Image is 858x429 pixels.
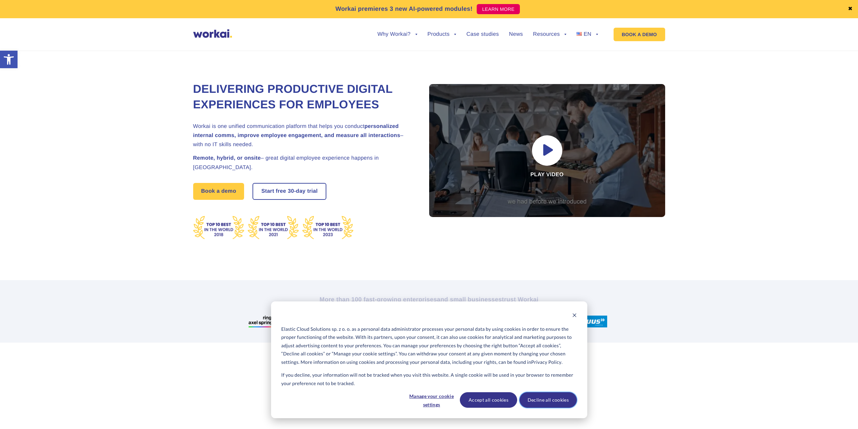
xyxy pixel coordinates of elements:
a: Products [427,32,456,37]
a: Resources [533,32,566,37]
a: Case studies [466,32,499,37]
button: Manage your cookie settings [406,392,457,408]
a: News [509,32,523,37]
button: Accept all cookies [460,392,517,408]
button: Dismiss cookie banner [572,312,577,320]
div: Cookie banner [271,301,587,418]
i: 30-day [288,189,306,194]
span: EN [584,31,591,37]
a: Start free30-daytrial [253,184,326,199]
a: Privacy Policy [531,358,562,367]
h2: – great digital employee experience happens in [GEOGRAPHIC_DATA]. [193,154,412,172]
button: Decline all cookies [520,392,577,408]
div: Play video [429,84,665,217]
p: Workai premieres 3 new AI-powered modules! [335,4,473,14]
strong: Remote, hybrid, or onsite [193,155,261,161]
i: and small businesses [437,296,502,303]
a: Book a demo [193,183,244,200]
a: BOOK A DEMO [614,28,665,41]
h2: Workai is one unified communication platform that helps you conduct – with no IT skills needed. [193,122,412,150]
h2: More than 100 fast-growing enterprises trust Workai [242,295,616,303]
a: ✖ [848,6,853,12]
p: Elastic Cloud Solutions sp. z o. o. as a personal data administrator processes your personal data... [281,325,576,367]
p: If you decline, your information will not be tracked when you visit this website. A single cookie... [281,371,576,387]
a: Why Workai? [377,32,417,37]
a: LEARN MORE [477,4,520,14]
h1: Delivering Productive Digital Experiences for Employees [193,82,412,113]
